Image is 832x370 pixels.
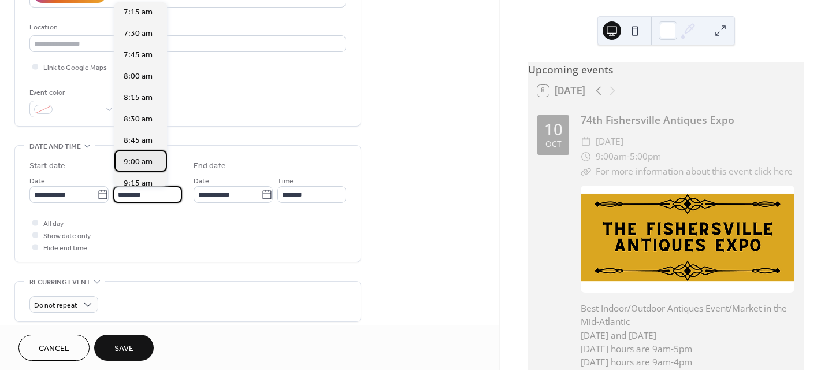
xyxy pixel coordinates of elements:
a: 74th Fishersville Antiques Expo [581,113,734,127]
span: Cancel [39,343,69,355]
div: 10 [544,121,563,138]
div: ​ [581,149,591,164]
button: Cancel [18,335,90,361]
div: Event color [29,87,116,99]
a: For more information about this event click here [596,165,793,177]
span: 5:00pm [630,149,661,164]
div: ​ [581,164,591,179]
span: Time [277,175,294,187]
div: ​ [581,134,591,149]
span: All day [43,218,64,230]
span: Save [114,343,133,355]
span: 8:45 am [124,135,153,147]
span: Do not repeat [34,299,77,312]
span: 7:30 am [124,28,153,40]
span: Link to Google Maps [43,62,107,74]
span: Date [194,175,209,187]
div: Upcoming events [528,62,804,77]
span: 8:00 am [124,71,153,83]
span: Show date only [43,230,91,242]
span: Date and time [29,140,81,153]
span: 7:15 am [124,6,153,18]
span: Recurring event [29,276,91,288]
span: 8:15 am [124,92,153,104]
span: Hide end time [43,242,87,254]
span: [DATE] [596,134,623,149]
span: Time [113,175,129,187]
span: 7:45 am [124,49,153,61]
div: Location [29,21,344,34]
span: 9:15 am [124,177,153,190]
div: Start date [29,160,65,172]
div: Oct [545,140,562,148]
button: Save [94,335,154,361]
span: Date [29,175,45,187]
span: 9:00 am [124,156,153,168]
span: 9:00am [596,149,627,164]
span: - [627,149,630,164]
span: 8:30 am [124,113,153,125]
div: End date [194,160,226,172]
